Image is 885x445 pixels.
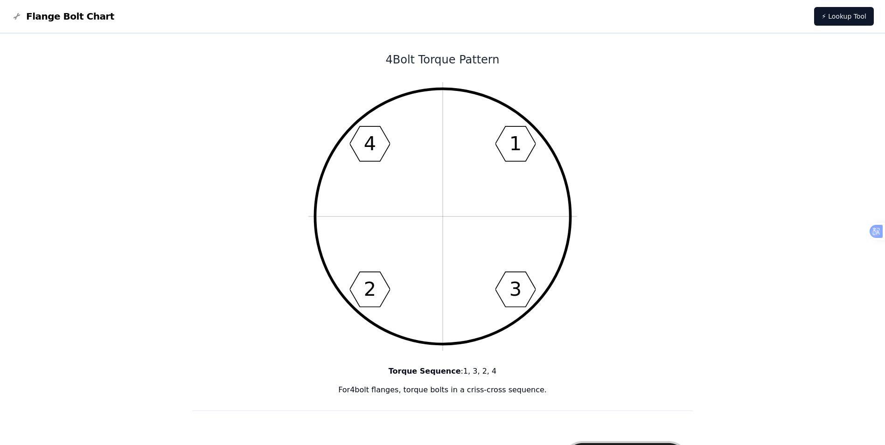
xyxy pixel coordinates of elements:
[509,132,521,155] text: 1
[389,367,461,375] b: Torque Sequence
[11,10,114,23] a: Flange Bolt Chart LogoFlange Bolt Chart
[192,384,693,396] p: For 4 bolt flanges, torque bolts in a criss-cross sequence.
[192,366,693,377] p: : 1, 3, 2, 4
[363,278,376,300] text: 2
[192,52,693,67] h1: 4 Bolt Torque Pattern
[814,7,874,26] a: ⚡ Lookup Tool
[11,11,22,22] img: Flange Bolt Chart Logo
[509,278,521,300] text: 3
[363,132,376,155] text: 4
[26,10,114,23] span: Flange Bolt Chart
